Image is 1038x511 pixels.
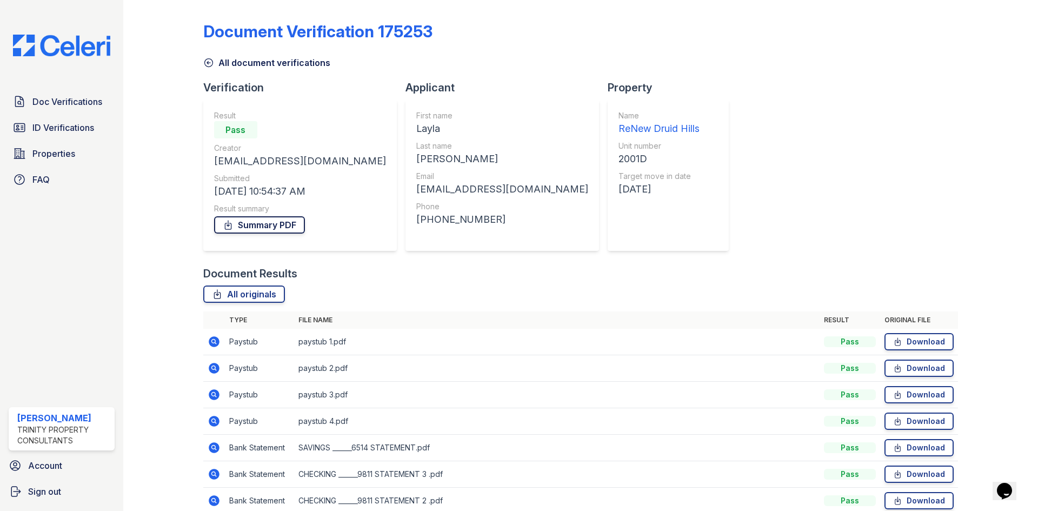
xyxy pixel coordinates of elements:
div: Trinity Property Consultants [17,424,110,446]
div: Layla [416,121,588,136]
span: ID Verifications [32,121,94,134]
td: paystub 4.pdf [294,408,820,435]
div: Document Results [203,266,297,281]
span: Account [28,459,62,472]
th: Original file [880,311,958,329]
div: Creator [214,143,386,154]
div: Property [608,80,737,95]
div: Last name [416,141,588,151]
div: Document Verification 175253 [203,22,432,41]
div: Submitted [214,173,386,184]
div: Verification [203,80,405,95]
td: SAVINGS ______6514 STATEMENT.pdf [294,435,820,461]
div: Target move in date [618,171,700,182]
a: Properties [9,143,115,164]
a: ID Verifications [9,117,115,138]
div: Pass [824,389,876,400]
div: Pass [824,336,876,347]
td: Bank Statement [225,435,294,461]
div: Pass [824,495,876,506]
div: Pass [214,121,257,138]
div: Phone [416,201,588,212]
div: Pass [824,442,876,453]
a: All document verifications [203,56,330,69]
td: paystub 3.pdf [294,382,820,408]
span: Doc Verifications [32,95,102,108]
a: Summary PDF [214,216,305,234]
div: Applicant [405,80,608,95]
a: Download [884,413,954,430]
div: [PHONE_NUMBER] [416,212,588,227]
div: [EMAIL_ADDRESS][DOMAIN_NAME] [416,182,588,197]
div: [DATE] 10:54:37 AM [214,184,386,199]
a: Download [884,386,954,403]
a: Download [884,466,954,483]
a: Name ReNew Druid Hills [618,110,700,136]
div: Result [214,110,386,121]
th: File name [294,311,820,329]
span: Properties [32,147,75,160]
td: Paystub [225,355,294,382]
div: [PERSON_NAME] [17,412,110,424]
a: Sign out [4,481,119,502]
a: Account [4,455,119,476]
td: Paystub [225,329,294,355]
a: FAQ [9,169,115,190]
th: Result [820,311,880,329]
a: Download [884,492,954,509]
span: FAQ [32,173,50,186]
td: Paystub [225,408,294,435]
div: [PERSON_NAME] [416,151,588,167]
a: Doc Verifications [9,91,115,112]
div: ReNew Druid Hills [618,121,700,136]
div: Unit number [618,141,700,151]
td: paystub 1.pdf [294,329,820,355]
td: Bank Statement [225,461,294,488]
a: All originals [203,286,285,303]
div: [DATE] [618,182,700,197]
div: 2001D [618,151,700,167]
td: CHECKING ______9811 STATEMENT 3 .pdf [294,461,820,488]
div: Name [618,110,700,121]
a: Download [884,439,954,456]
span: Sign out [28,485,61,498]
iframe: chat widget [993,468,1027,500]
td: paystub 2.pdf [294,355,820,382]
img: CE_Logo_Blue-a8612792a0a2168367f1c8372b55b34899dd931a85d93a1a3d3e32e68fde9ad4.png [4,35,119,56]
div: Pass [824,363,876,374]
a: Download [884,333,954,350]
div: Result summary [214,203,386,214]
th: Type [225,311,294,329]
div: Pass [824,416,876,427]
div: Email [416,171,588,182]
td: Paystub [225,382,294,408]
div: First name [416,110,588,121]
a: Download [884,360,954,377]
div: Pass [824,469,876,480]
div: [EMAIL_ADDRESS][DOMAIN_NAME] [214,154,386,169]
